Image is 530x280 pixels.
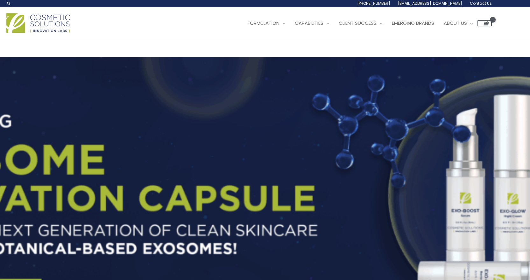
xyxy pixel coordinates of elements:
nav: Site Navigation [238,14,492,33]
span: Emerging Brands [392,20,434,26]
a: About Us [439,14,477,33]
a: View Shopping Cart, empty [477,20,492,26]
img: Cosmetic Solutions Logo [6,13,70,33]
a: Formulation [243,14,290,33]
span: [PHONE_NUMBER] [357,1,390,6]
span: [EMAIL_ADDRESS][DOMAIN_NAME] [398,1,462,6]
span: Formulation [248,20,279,26]
span: Contact Us [470,1,492,6]
a: Capabilities [290,14,334,33]
span: Capabilities [295,20,323,26]
span: Client Success [339,20,377,26]
a: Emerging Brands [387,14,439,33]
span: About Us [444,20,467,26]
a: Search icon link [6,1,11,6]
a: Client Success [334,14,387,33]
